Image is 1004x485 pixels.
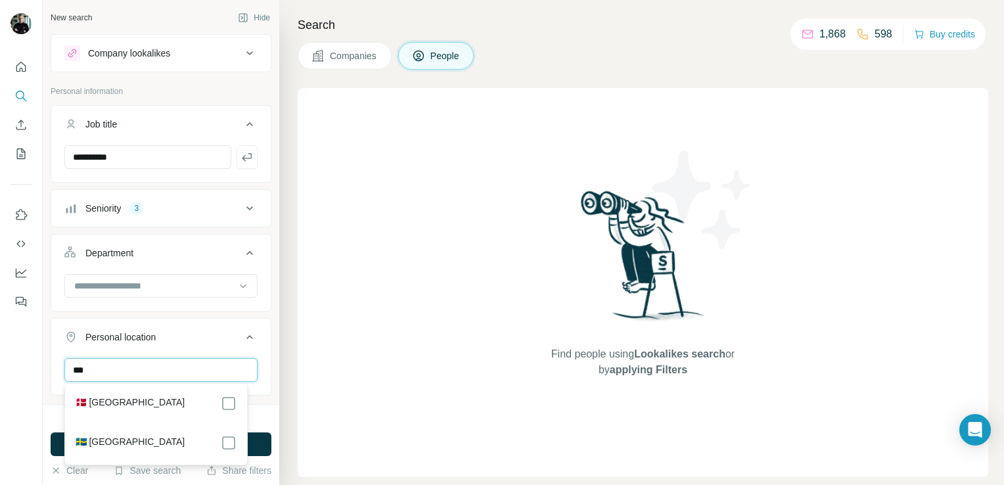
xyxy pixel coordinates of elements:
button: Dashboard [11,261,32,285]
button: Search [11,84,32,108]
button: Enrich CSV [11,113,32,137]
div: Seniority [85,202,121,215]
button: Seniority3 [51,193,271,224]
div: Open Intercom Messenger [959,414,991,446]
button: Department [51,237,271,274]
button: Hide [229,8,279,28]
button: Share filters [206,464,271,477]
span: applying Filters [610,364,687,375]
span: Companies [330,49,378,62]
label: 🇸🇪 [GEOGRAPHIC_DATA] [76,435,185,451]
button: Quick start [11,55,32,79]
span: People [430,49,461,62]
button: Buy credits [914,25,975,43]
span: Find people using or by [537,346,748,378]
button: Run search [51,432,271,456]
button: Clear [51,464,88,477]
label: 🇩🇰 [GEOGRAPHIC_DATA] [76,396,185,411]
button: Personal location [51,321,271,358]
h4: Search [298,16,988,34]
p: Personal information [51,85,271,97]
div: Company lookalikes [88,47,170,60]
button: Feedback [11,290,32,313]
div: Personal location [85,331,156,344]
img: Surfe Illustration - Woman searching with binoculars [575,187,712,334]
p: 1,868 [819,26,846,42]
button: My lists [11,142,32,166]
button: Use Surfe API [11,232,32,256]
button: Job title [51,108,271,145]
span: Lookalikes search [634,348,725,359]
div: Job title [85,118,117,131]
img: Avatar [11,13,32,34]
img: Surfe Illustration - Stars [643,141,762,259]
div: 3 [129,202,144,214]
button: Company lookalikes [51,37,271,69]
div: Department [85,246,133,260]
p: 598 [875,26,892,42]
button: Save search [114,464,181,477]
button: Use Surfe on LinkedIn [11,203,32,227]
div: New search [51,12,92,24]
